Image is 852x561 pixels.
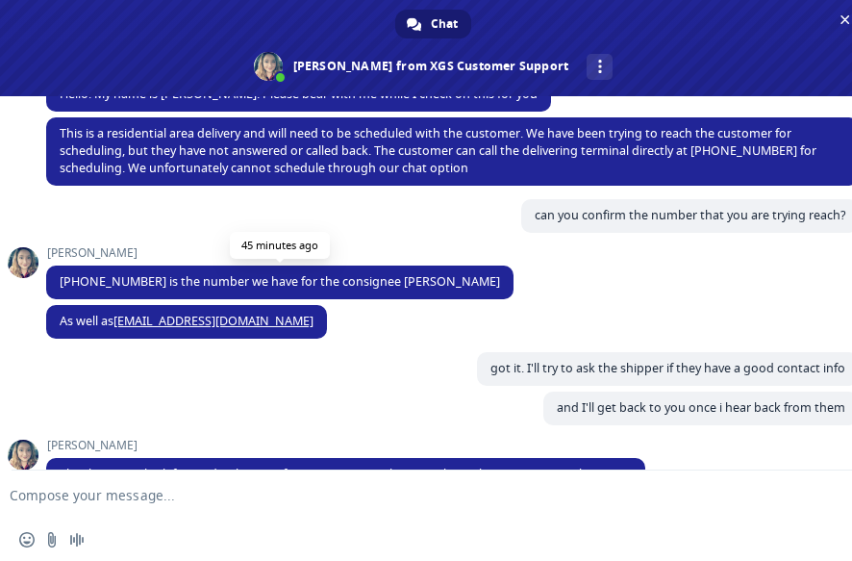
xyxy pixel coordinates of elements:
[46,439,645,452] span: [PERSON_NAME]
[431,10,458,38] span: Chat
[44,532,60,548] span: Send a file
[535,207,845,223] span: can you confirm the number that you are trying reach?
[395,10,471,38] div: Chat
[46,246,514,260] span: [PERSON_NAME]
[587,54,613,80] div: More channels
[10,487,795,504] textarea: Compose your message...
[19,532,35,548] span: Insert an emoji
[113,313,313,329] a: [EMAIL_ADDRESS][DOMAIN_NAME]
[60,273,500,290] span: [PHONE_NUMBER] is the number we have for the consignee [PERSON_NAME]
[557,399,845,416] span: and I'll get back to you once i hear back from them
[60,466,632,482] span: Thank you, we look forward to hearing from you soon! Is there anything else I can assist with [DA...
[69,532,85,548] span: Audio message
[60,125,816,176] span: This is a residential area delivery and will need to be scheduled with the customer. We have been...
[490,360,845,376] span: got it. I'll try to ask the shipper if they have a good contact info
[60,313,313,329] span: As well as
